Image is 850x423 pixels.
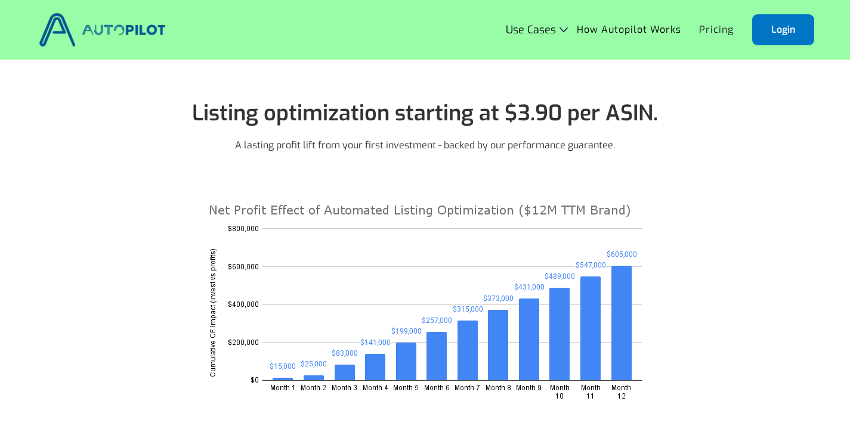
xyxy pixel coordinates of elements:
[690,18,743,41] a: Pricing
[235,138,615,153] p: A lasting profit lift from your first investment - backed by our performance guarantee.
[506,24,556,36] div: Use Cases
[752,14,814,45] a: Login
[560,27,568,32] img: Icon Rounded Chevron Dark - BRIX Templates
[192,99,658,127] span: Listing optimization starting at $3.90 per ASIN.
[568,18,690,41] a: How Autopilot Works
